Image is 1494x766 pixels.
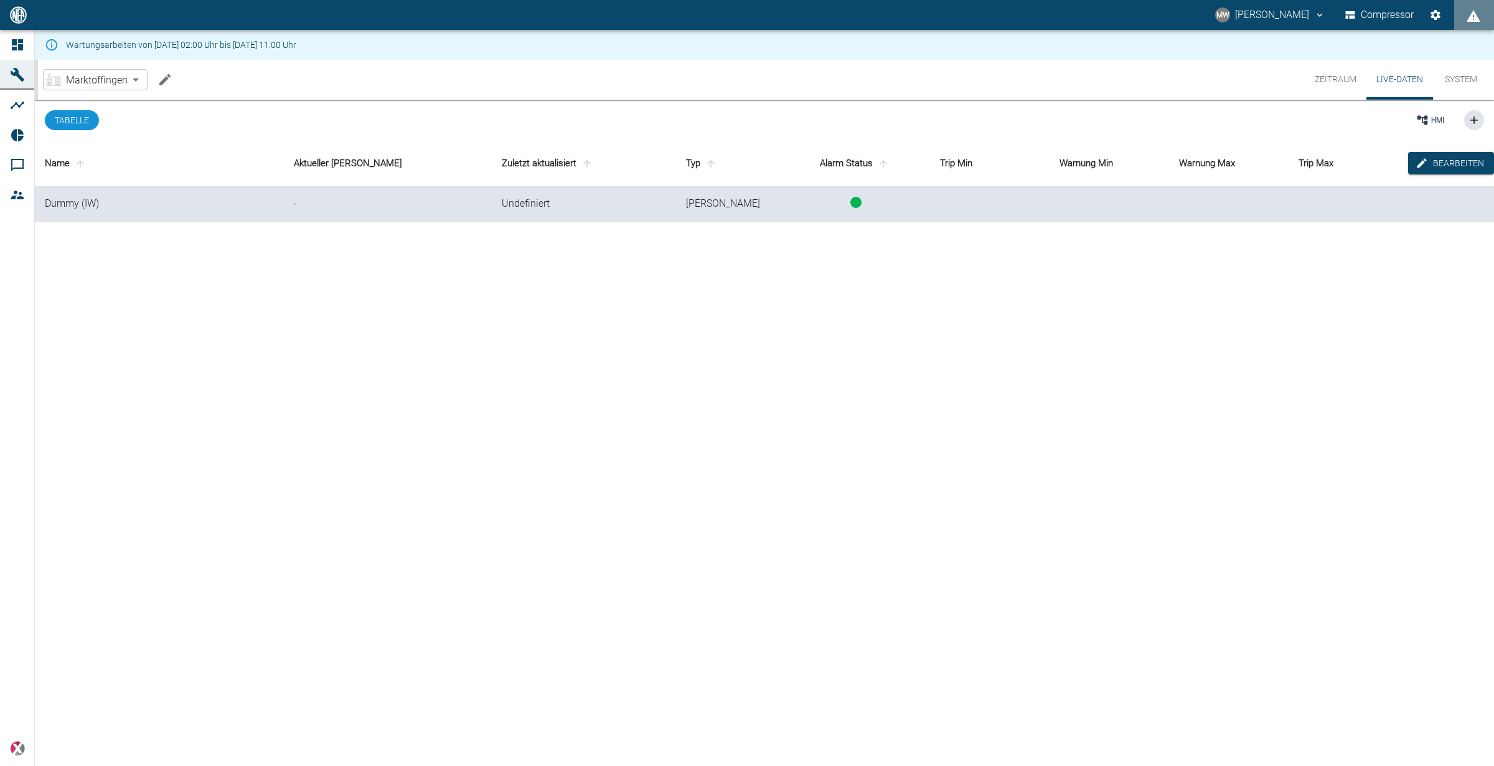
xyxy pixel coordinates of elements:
button: Compressor [1343,4,1417,26]
div: Wartungsarbeiten von [DATE] 02:00 Uhr bis [DATE] 11:00 Uhr [66,34,296,56]
button: Machine bearbeiten [153,67,177,92]
span: Marktoffingen [66,73,128,87]
button: Live-Daten [1366,60,1433,100]
img: logo [9,6,28,23]
button: Zeitraum [1305,60,1366,100]
span: sort-time [579,158,595,169]
th: Warnung Min [1050,140,1169,187]
span: sort-status [875,158,891,169]
span: status-running [850,197,862,208]
th: Trip Min [930,140,1050,187]
th: Typ [676,140,782,187]
th: Alarm Status [782,140,931,187]
div: MW [1215,7,1230,22]
span: sort-type [703,158,719,169]
th: Warnung Max [1169,140,1289,187]
th: Name [35,140,284,187]
button: markus.wilshusen@arcanum-energy.de [1213,4,1327,26]
td: [PERSON_NAME] [676,187,782,222]
button: edit-alarms [1408,152,1494,175]
td: Undefiniert [492,187,675,222]
span: sort-name [72,158,88,169]
button: Tabelle [45,110,99,130]
th: Zuletzt aktualisiert [492,140,675,187]
td: Dummy (IW) [35,187,284,222]
img: Xplore Logo [10,741,25,756]
div: - [294,197,482,211]
span: HMI [1431,115,1444,126]
button: Einstellungen [1424,4,1447,26]
button: System [1433,60,1489,100]
th: Trip Max [1289,140,1408,187]
a: Marktoffingen [46,72,128,87]
th: Aktueller [PERSON_NAME] [284,140,492,187]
